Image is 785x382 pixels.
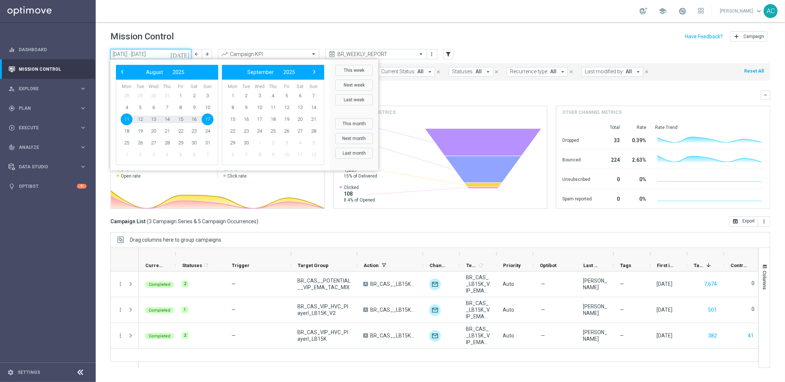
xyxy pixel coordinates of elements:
[8,164,79,170] div: Data Studio
[280,84,293,90] th: weekday
[169,49,191,60] button: [DATE]
[111,323,139,349] div: Press SPACE to select this row.
[148,137,159,149] span: 27
[266,84,280,90] th: weekday
[161,149,173,161] span: 4
[562,173,592,185] div: Unsubscribed
[8,144,15,151] i: track_changes
[121,90,132,102] span: 28
[562,192,592,204] div: Spam reported
[466,274,490,294] span: BR_CAS__LB15K_VIP_EMA_TAC_GM
[294,149,306,161] span: 11
[601,192,620,204] div: 0
[267,125,279,137] span: 25
[148,90,159,102] span: 30
[335,65,373,76] button: This week
[226,84,240,90] th: weekday
[254,102,265,113] span: 10
[445,51,452,57] i: filter_alt
[477,261,484,269] span: Calculate column
[308,113,319,125] span: 21
[8,125,15,131] i: play_circle_outline
[569,69,574,74] i: close
[344,185,375,190] span: Clicked
[117,332,124,339] i: more_vert
[253,84,266,90] th: weekday
[294,137,306,149] span: 4
[188,125,200,137] span: 23
[188,102,200,113] span: 9
[121,102,132,113] span: 4
[19,40,86,59] a: Dashboard
[279,67,300,77] button: 2025
[707,305,718,315] button: 501
[148,125,159,137] span: 20
[629,125,646,130] div: Rate
[601,173,620,185] div: 0
[308,102,319,113] span: 14
[494,69,499,74] i: close
[8,85,79,92] div: Explore
[435,68,442,76] button: close
[8,66,87,72] button: Mission Control
[294,102,306,113] span: 13
[503,263,521,268] span: Priority
[77,184,86,189] div: 4
[121,149,132,161] span: 1
[635,69,641,75] i: arrow_drop_down
[601,125,620,130] div: Total
[174,84,187,90] th: weekday
[175,113,187,125] span: 15
[110,59,378,171] bs-daterangepicker-container: calendar
[335,118,373,129] button: This month
[429,278,441,290] img: Optimail
[562,109,622,116] h4: Other channel metrics
[121,173,141,179] span: Open rate
[240,90,252,102] span: 2
[694,263,703,268] span: Targeted Customers
[118,67,127,77] button: ‹
[19,176,77,196] a: Optibot
[240,84,253,90] th: weekday
[562,153,592,165] div: Bounced
[117,281,124,287] i: more_vert
[370,332,417,339] span: BR_CAS__LB15K_VIP_EMA_TAC_GM
[243,67,279,77] button: September
[707,331,718,340] button: 382
[325,49,427,59] ng-select: BR_WEEKLY_REPORT
[540,263,556,268] span: Optibot
[629,192,646,204] div: 0%
[308,149,319,161] span: 12
[117,306,124,313] i: more_vert
[568,68,574,76] button: close
[134,102,146,113] span: 5
[79,163,86,170] i: keyboard_arrow_right
[761,90,770,100] button: keyboard_arrow_down
[203,262,209,268] i: refresh
[8,164,87,170] div: Data Studio keyboard_arrow_right
[730,31,767,42] button: add Campaign
[703,280,718,289] button: 7,674
[643,68,650,76] button: close
[267,137,279,149] span: 2
[8,40,86,59] div: Dashboard
[147,218,149,225] span: (
[8,105,87,111] button: gps_fixed Plan keyboard_arrow_right
[443,49,453,59] button: filter_alt
[148,113,159,125] span: 13
[335,148,373,159] button: Last month
[562,134,592,146] div: Dropped
[743,67,764,75] button: Reset All
[110,49,191,59] input: Select date range
[267,90,279,102] span: 4
[267,102,279,113] span: 11
[110,31,174,42] h1: Mission Control
[731,263,748,268] span: Control Customers
[583,263,601,268] span: Last Modified By
[8,183,87,189] button: lightbulb Optibot 4
[8,47,87,53] button: equalizer Dashboard
[267,113,279,125] span: 18
[475,69,482,75] span: All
